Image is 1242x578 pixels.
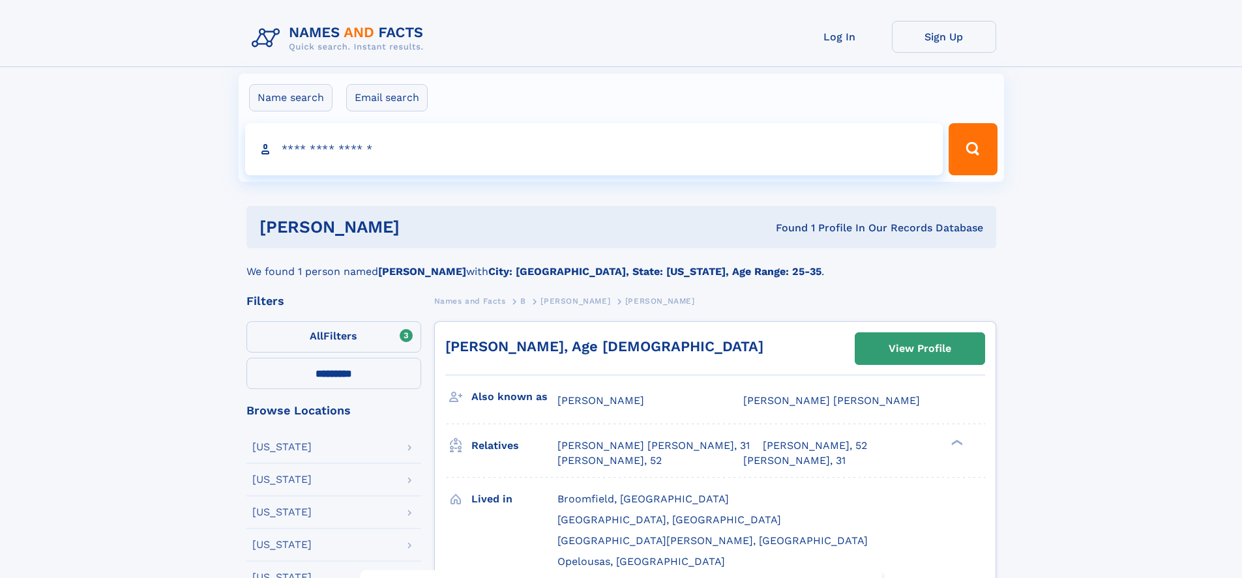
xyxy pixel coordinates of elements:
[557,439,750,453] a: [PERSON_NAME] [PERSON_NAME], 31
[252,540,312,550] div: [US_STATE]
[245,123,943,175] input: search input
[346,84,428,111] label: Email search
[763,439,867,453] a: [PERSON_NAME], 52
[471,435,557,457] h3: Relatives
[246,321,421,353] label: Filters
[310,330,323,342] span: All
[557,454,662,468] a: [PERSON_NAME], 52
[948,439,964,447] div: ❯
[557,555,725,568] span: Opelousas, [GEOGRAPHIC_DATA]
[520,293,526,309] a: B
[252,507,312,517] div: [US_STATE]
[557,493,729,505] span: Broomfield, [GEOGRAPHIC_DATA]
[259,219,588,235] h1: [PERSON_NAME]
[557,534,868,547] span: [GEOGRAPHIC_DATA][PERSON_NAME], [GEOGRAPHIC_DATA]
[249,84,333,111] label: Name search
[520,296,526,306] span: B
[471,386,557,408] h3: Also known as
[788,21,892,53] a: Log In
[743,454,846,468] a: [PERSON_NAME], 31
[246,248,996,280] div: We found 1 person named with .
[540,296,610,306] span: [PERSON_NAME]
[949,123,997,175] button: Search Button
[434,293,506,309] a: Names and Facts
[889,334,951,364] div: View Profile
[246,405,421,416] div: Browse Locations
[540,293,610,309] a: [PERSON_NAME]
[557,394,644,407] span: [PERSON_NAME]
[587,221,983,235] div: Found 1 Profile In Our Records Database
[625,296,695,306] span: [PERSON_NAME]
[855,333,984,364] a: View Profile
[488,265,821,278] b: City: [GEOGRAPHIC_DATA], State: [US_STATE], Age Range: 25-35
[252,442,312,452] div: [US_STATE]
[252,474,312,485] div: [US_STATE]
[378,265,466,278] b: [PERSON_NAME]
[246,21,434,56] img: Logo Names and Facts
[892,21,996,53] a: Sign Up
[445,338,763,354] a: [PERSON_NAME], Age [DEMOGRAPHIC_DATA]
[743,394,920,407] span: [PERSON_NAME] [PERSON_NAME]
[471,488,557,510] h3: Lived in
[557,513,781,526] span: [GEOGRAPHIC_DATA], [GEOGRAPHIC_DATA]
[246,295,421,307] div: Filters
